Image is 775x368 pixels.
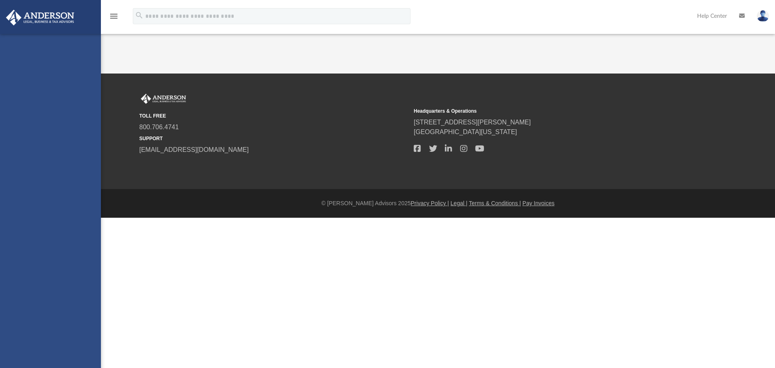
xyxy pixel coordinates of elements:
small: TOLL FREE [139,112,408,120]
a: menu [109,15,119,21]
i: search [135,11,144,20]
a: Pay Invoices [522,200,554,206]
a: [STREET_ADDRESS][PERSON_NAME] [414,119,531,126]
img: User Pic [757,10,769,22]
a: Legal | [450,200,467,206]
img: Anderson Advisors Platinum Portal [4,10,77,25]
a: [EMAIL_ADDRESS][DOMAIN_NAME] [139,146,249,153]
a: [GEOGRAPHIC_DATA][US_STATE] [414,128,517,135]
div: © [PERSON_NAME] Advisors 2025 [101,199,775,208]
img: Anderson Advisors Platinum Portal [139,94,188,104]
i: menu [109,11,119,21]
small: Headquarters & Operations [414,107,683,115]
a: 800.706.4741 [139,124,179,130]
a: Terms & Conditions | [469,200,521,206]
a: Privacy Policy | [411,200,449,206]
small: SUPPORT [139,135,408,142]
